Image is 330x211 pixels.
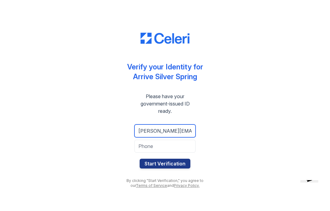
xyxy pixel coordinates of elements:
[134,124,196,137] input: Email
[141,33,189,44] img: CE_Logo_Blue-a8612792a0a2168367f1c8372b55b34899dd931a85d93a1a3d3e32e68fde9ad4.png
[174,183,200,188] a: Privacy Policy.
[140,159,190,168] button: Start Verification
[134,140,196,153] input: Phone
[122,178,208,188] div: By clicking "Start Verification," you agree to our and
[298,180,325,206] iframe: chat widget
[127,62,203,82] div: Verify your Identity for Arrive Silver Spring
[136,183,167,188] a: Terms of Service
[122,93,208,115] div: Please have your government-issued ID ready.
